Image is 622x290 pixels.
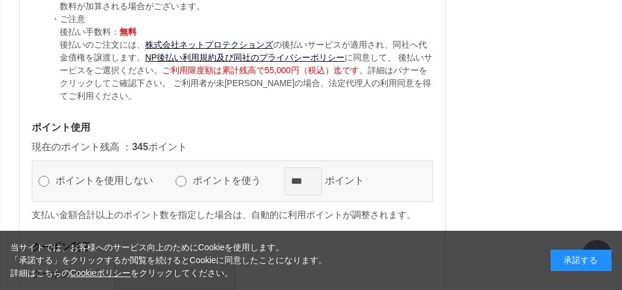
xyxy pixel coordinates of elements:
div: 当サイトでは、お客様へのサービス向上のためにCookieを使用します。 「承諾する」をクリックするか閲覧を続けるとCookieに同意したことになります。 詳細はこちらの をクリックしてください。 [10,241,327,280]
span: ご利用限度額は累計残高で55,000円（税込）迄です。 [162,65,368,75]
h3: ポイント使用 [32,121,433,134]
label: ポイントを使用しない [52,175,167,186]
span: 345 [132,142,148,152]
a: 株式会社ネットプロテクションズ [145,40,273,49]
div: 承諾する [551,250,612,271]
a: NP後払い利用規約及び同社のプライバシーポリシー [145,53,345,62]
p: 支払い金額合計以上のポイント数を指定した場合は、自動的に利用ポイントが調整されます。 [32,208,433,222]
label: ポイントを使う [190,175,275,186]
span: 無料 [120,27,137,37]
p: 後払い手数料： 後払いのご注文には、 の後払いサービスが適用され、同社へ代金債権を譲渡します。 に同意して、 後払いサービスをご選択ください。 詳細はバナーをクリックしてご確認下さい。 ご利用者... [60,26,433,103]
label: ポイント [322,175,378,186]
p: 現在のポイント残高 ： ポイント [32,140,433,154]
a: Cookieポリシー [70,268,131,278]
